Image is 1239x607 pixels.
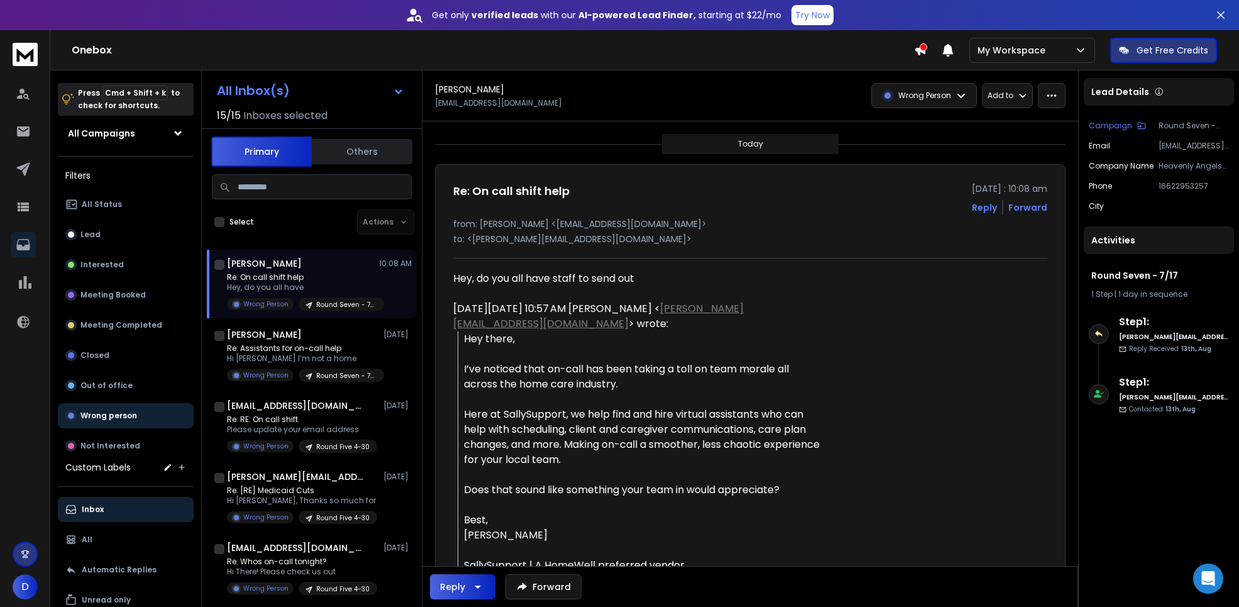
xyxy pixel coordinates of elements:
[58,403,194,428] button: Wrong person
[80,441,140,451] p: Not Interested
[316,442,370,452] p: Round Five 4-30
[972,182,1047,195] p: [DATE] : 10:08 am
[453,218,1047,230] p: from: [PERSON_NAME] <[EMAIL_ADDRESS][DOMAIN_NAME]>
[78,87,180,112] p: Press to check for shortcuts.
[243,299,289,309] p: Wrong Person
[80,350,109,360] p: Closed
[440,581,465,593] div: Reply
[1159,141,1229,151] p: [EMAIL_ADDRESS][DOMAIN_NAME]
[972,201,997,214] button: Reply
[1129,404,1196,414] p: Contacted
[1119,375,1229,390] h6: Step 1 :
[1193,564,1223,594] div: Open Intercom Messenger
[80,290,146,300] p: Meeting Booked
[435,83,504,96] h1: [PERSON_NAME]
[1159,161,1229,171] p: Heavenly Angels LLC
[243,108,328,123] h3: Inboxes selected
[227,471,365,483] h1: [PERSON_NAME][EMAIL_ADDRESS][DOMAIN_NAME]
[1165,404,1196,414] span: 13th, Aug
[379,259,412,269] p: 10:08 AM
[227,343,378,354] p: Re: Assistants for on-call help
[227,328,302,341] h1: [PERSON_NAME]
[1091,289,1113,299] span: 1 Step
[383,472,412,482] p: [DATE]
[1118,289,1187,299] span: 1 day in sequence
[898,91,951,101] p: Wrong Person
[464,331,820,588] div: Hey there, I’ve noticed that on-call has been taking a toll on team morale all across the home ca...
[227,496,377,506] p: Hi [PERSON_NAME], Thanks so much for
[103,86,168,100] span: Cmd + Shift + k
[1129,344,1211,354] p: Reply Received
[312,138,412,165] button: Others
[430,574,495,599] button: Reply
[453,182,570,200] h1: Re: On call shift help
[82,565,157,575] p: Automatic Replies
[207,78,414,103] button: All Inbox(s)
[82,535,92,545] p: All
[227,542,365,554] h1: [EMAIL_ADDRESS][DOMAIN_NAME]
[58,497,194,522] button: Inbox
[58,313,194,338] button: Meeting Completed
[1008,201,1047,214] div: Forward
[13,574,38,599] button: D
[383,330,412,340] p: [DATE]
[988,91,1013,101] p: Add to
[227,557,377,567] p: Re: Whos on-call tonight?
[1119,315,1229,330] h6: Step 1 :
[80,230,101,240] p: Lead
[227,257,302,270] h1: [PERSON_NAME]
[316,513,370,523] p: Round Five 4-30
[58,167,194,184] h3: Filters
[432,9,781,21] p: Get only with our starting at $22/mo
[58,557,194,582] button: Automatic Replies
[383,543,412,553] p: [DATE]
[453,271,820,286] div: Hey, do you all have staff to send out
[1110,38,1217,63] button: Get Free Credits
[977,44,1050,57] p: My Workspace
[1089,161,1154,171] p: Company Name
[217,84,290,97] h1: All Inbox(s)
[1089,201,1104,211] p: city
[1089,181,1112,191] p: Phone
[1089,121,1132,131] p: Campaign
[217,108,241,123] span: 15 / 15
[211,136,312,167] button: Primary
[316,300,377,309] p: Round Seven - 7/17
[58,121,194,146] button: All Campaigns
[1137,44,1208,57] p: Get Free Credits
[1091,289,1226,299] div: |
[227,425,377,435] p: Please update your email address
[1091,269,1226,282] h1: Round Seven - 7/17
[58,192,194,217] button: All Status
[227,399,365,412] h1: [EMAIL_ADDRESS][DOMAIN_NAME]
[243,584,289,593] p: Wrong Person
[227,282,378,292] p: Hey, do you all have
[505,574,581,599] button: Forward
[58,433,194,459] button: Not Interested
[1089,121,1146,131] button: Campaign
[229,217,254,227] label: Select
[13,43,38,66] img: logo
[316,371,377,381] p: Round Seven - 7/17
[1159,181,1229,191] p: 16622953257
[453,233,1047,245] p: to: <[PERSON_NAME][EMAIL_ADDRESS][DOMAIN_NAME]>
[1119,332,1229,342] h6: [PERSON_NAME][EMAIL_ADDRESS][DOMAIN_NAME]
[82,595,131,605] p: Unread only
[243,370,289,380] p: Wrong Person
[58,222,194,247] button: Lead
[72,43,914,58] h1: Onebox
[1091,86,1149,98] p: Lead Details
[82,199,122,209] p: All Status
[1089,141,1110,151] p: Email
[578,9,696,21] strong: AI-powered Lead Finder,
[243,442,289,451] p: Wrong Person
[58,282,194,308] button: Meeting Booked
[471,9,538,21] strong: verified leads
[738,139,763,149] p: Today
[68,127,135,140] h1: All Campaigns
[453,301,820,331] div: [DATE][DATE] 10:57 AM [PERSON_NAME] < > wrote:
[791,5,834,25] button: Try Now
[383,401,412,411] p: [DATE]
